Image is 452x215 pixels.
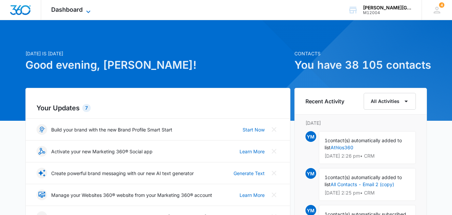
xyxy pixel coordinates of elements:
span: Dashboard [51,6,83,13]
a: All Contacts - Email 2 (copy) [331,181,394,187]
p: [DATE] is [DATE] [25,50,290,57]
p: [DATE] 2:25 pm • CRM [325,191,410,195]
h1: Good evening, [PERSON_NAME]! [25,57,290,73]
span: 1 [325,174,328,180]
button: Close [269,190,279,200]
h2: Your Updates [36,103,279,113]
h1: You have 38 105 contacts [294,57,427,73]
span: YM [305,168,316,179]
p: Contacts [294,50,427,57]
p: Build your brand with the new Brand Profile Smart Start [51,126,172,133]
a: Athlos360 [331,145,353,150]
a: Learn More [240,192,265,199]
button: Close [269,168,279,178]
button: All Activities [364,93,416,110]
div: account name [363,5,412,10]
span: 1 [325,138,328,143]
p: Create powerful brand messaging with our new AI text generator [51,170,194,177]
h6: Recent Activity [305,97,344,105]
p: [DATE] [305,119,416,126]
span: 4 [439,2,444,8]
a: Start Now [243,126,265,133]
a: Generate Text [234,170,265,177]
div: notifications count [439,2,444,8]
span: contact(s) automatically added to list [325,138,402,150]
div: 7 [82,104,91,112]
button: Close [269,146,279,157]
p: Manage your Websites 360® website from your Marketing 360® account [51,192,212,199]
span: contact(s) automatically added to list [325,174,402,187]
button: Close [269,124,279,135]
p: Activate your new Marketing 360® Social app [51,148,153,155]
p: [DATE] 2:26 pm • CRM [325,154,410,158]
span: YM [305,131,316,142]
a: Learn More [240,148,265,155]
div: account id [363,10,412,15]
